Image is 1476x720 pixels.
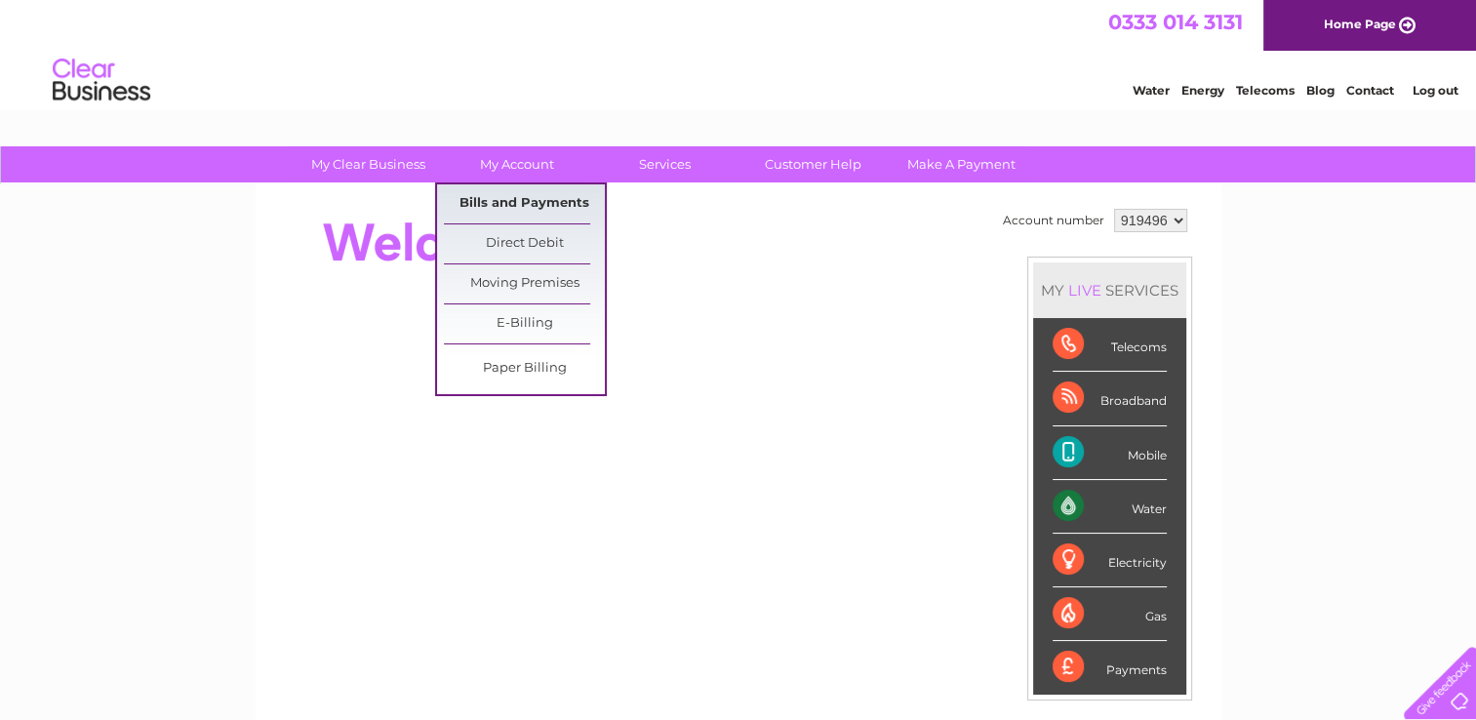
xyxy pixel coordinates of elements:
img: logo.png [52,51,151,110]
a: Direct Debit [444,224,605,263]
div: Clear Business is a trading name of Verastar Limited (registered in [GEOGRAPHIC_DATA] No. 3667643... [278,11,1200,95]
a: Water [1133,83,1170,98]
a: Energy [1181,83,1224,98]
a: Blog [1306,83,1335,98]
div: Gas [1053,587,1167,641]
div: Broadband [1053,372,1167,425]
a: 0333 014 3131 [1108,10,1243,34]
a: Paper Billing [444,349,605,388]
div: Payments [1053,641,1167,694]
div: Electricity [1053,534,1167,587]
div: Telecoms [1053,318,1167,372]
a: Moving Premises [444,264,605,303]
a: E-Billing [444,304,605,343]
a: My Clear Business [288,146,449,182]
div: LIVE [1064,281,1105,300]
div: MY SERVICES [1033,262,1186,318]
a: My Account [436,146,597,182]
a: Bills and Payments [444,184,605,223]
a: Make A Payment [881,146,1042,182]
div: Mobile [1053,426,1167,480]
a: Customer Help [733,146,894,182]
a: Log out [1412,83,1457,98]
a: Telecoms [1236,83,1295,98]
a: Services [584,146,745,182]
div: Water [1053,480,1167,534]
a: Contact [1346,83,1394,98]
td: Account number [998,204,1109,237]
